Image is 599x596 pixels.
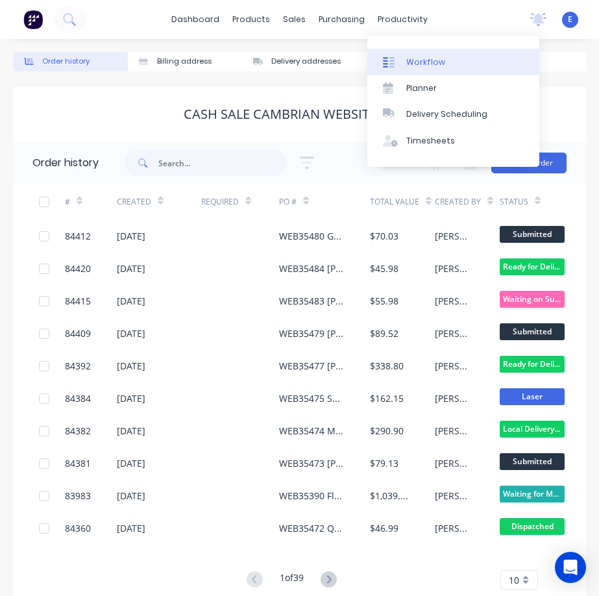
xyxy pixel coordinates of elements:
[242,52,357,71] button: Delivery addresses
[276,10,312,29] div: sales
[279,359,344,373] div: WEB35477 [PERSON_NAME]
[65,424,91,438] div: 84382
[435,229,474,243] div: [PERSON_NAME]
[279,391,344,405] div: WEB35475 Snap Printing [GEOGRAPHIC_DATA]
[370,184,435,220] div: Total Value
[500,453,565,469] span: Submitted
[500,486,565,502] span: Waiting for Mou...
[117,196,151,208] div: Created
[435,489,474,503] div: [PERSON_NAME]
[435,294,474,308] div: [PERSON_NAME]
[435,456,474,470] div: [PERSON_NAME]
[65,489,91,503] div: 83983
[367,49,539,75] a: Workflow
[279,521,344,535] div: WEB35472 Quadbeam
[435,391,474,405] div: [PERSON_NAME]
[500,196,528,208] div: Status
[370,391,404,405] div: $162.15
[128,52,243,71] button: Billing address
[367,128,539,154] a: Timesheets
[435,327,474,340] div: [PERSON_NAME]
[117,184,201,220] div: Created
[117,456,145,470] div: [DATE]
[406,108,487,120] div: Delivery Scheduling
[201,196,239,208] div: Required
[117,327,145,340] div: [DATE]
[117,229,145,243] div: [DATE]
[500,323,565,340] span: Submitted
[279,424,344,438] div: WEB35474 M/Y [PERSON_NAME]
[65,359,91,373] div: 84392
[117,391,145,405] div: [DATE]
[184,106,416,122] div: cash sale CAMBRIAN WEBSITE SALES
[65,196,70,208] div: #
[500,518,565,534] span: Dispatched
[370,456,398,470] div: $79.13
[370,229,398,243] div: $70.03
[406,135,455,147] div: Timesheets
[279,184,370,220] div: PO #
[271,56,341,67] div: Delivery addresses
[370,327,398,340] div: $89.52
[370,359,404,373] div: $338.80
[65,327,91,340] div: 84409
[65,391,91,405] div: 84384
[65,521,91,535] div: 84360
[279,262,344,275] div: WEB35484 [PERSON_NAME]
[65,184,117,220] div: #
[117,424,145,438] div: [DATE]
[65,456,91,470] div: 84381
[117,359,145,373] div: [DATE]
[13,52,128,71] button: Order history
[370,489,409,503] div: $1,039.79
[568,14,572,25] span: E
[65,262,91,275] div: 84420
[117,521,145,535] div: [DATE]
[500,291,565,307] span: Waiting on Supp...
[435,359,474,373] div: [PERSON_NAME]
[65,294,91,308] div: 84415
[371,10,434,29] div: productivity
[435,196,481,208] div: Created By
[201,184,279,220] div: Required
[117,489,145,503] div: [DATE]
[370,262,398,275] div: $45.98
[65,229,91,243] div: 84412
[500,226,565,242] span: Submitted
[226,10,276,29] div: products
[509,573,519,587] span: 10
[435,521,474,535] div: [PERSON_NAME]
[165,10,226,29] a: dashboard
[500,421,565,437] span: Local Delivery ...
[406,82,437,94] div: Planner
[370,424,404,438] div: $290.90
[500,258,565,275] span: Ready for Deliv...
[279,294,344,308] div: WEB35483 [PERSON_NAME]
[42,56,90,67] div: Order history
[157,56,212,67] div: Billing address
[32,155,99,171] div: Order history
[279,456,344,470] div: WEB35473 [PERSON_NAME]
[435,262,474,275] div: [PERSON_NAME]
[370,521,398,535] div: $46.99
[367,75,539,101] a: Planner
[357,52,472,71] button: Collaborate
[279,327,344,340] div: WEB35479 [PERSON_NAME]
[158,150,287,176] input: Search...
[279,196,297,208] div: PO #
[279,489,344,503] div: WEB35390 Flood Roofing
[500,388,565,404] span: Laser
[435,184,500,220] div: Created By
[23,10,43,29] img: Factory
[500,356,565,372] span: Ready for Deliv...
[370,196,419,208] div: Total Value
[406,56,445,68] div: Workflow
[312,10,371,29] div: purchasing
[117,262,145,275] div: [DATE]
[117,294,145,308] div: [DATE]
[367,101,539,127] a: Delivery Scheduling
[555,552,586,583] div: Open Intercom Messenger
[280,571,304,590] div: 1 of 39
[500,184,591,220] div: Status
[279,229,344,243] div: WEB35480 GatePro Limited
